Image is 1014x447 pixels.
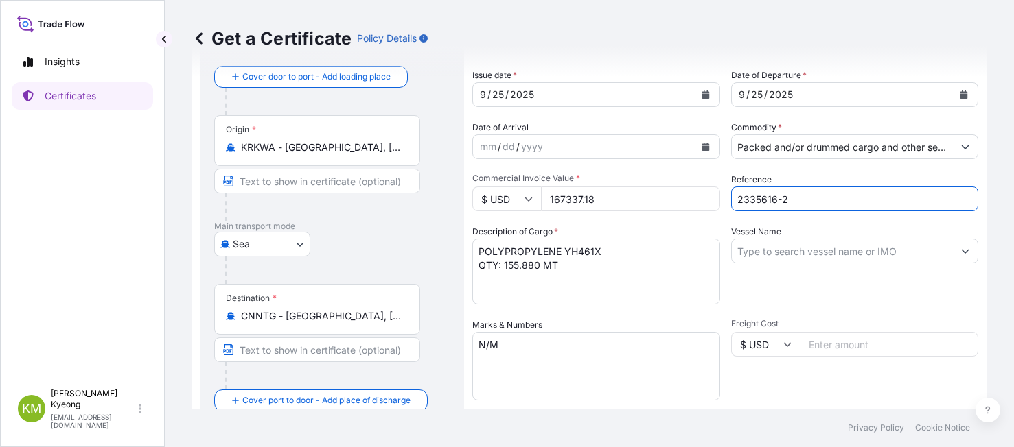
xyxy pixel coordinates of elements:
div: / [487,86,491,103]
a: Insights [12,48,153,75]
p: Certificates [45,89,96,103]
input: Enter amount [541,186,720,211]
button: Calendar [695,136,717,158]
div: day, [491,86,505,103]
button: Select transport [214,232,310,256]
div: day, [501,138,516,155]
label: Description of Cargo [472,225,558,239]
p: Get a Certificate [192,27,352,49]
button: Show suggestions [953,134,978,159]
a: Certificates [12,82,153,110]
div: / [505,86,509,103]
p: [PERSON_NAME] Kyeong [51,388,136,410]
span: Commercial Invoice Value [472,173,720,184]
label: Marks & Numbers [472,318,542,332]
input: Origin [241,141,403,154]
a: Privacy Policy [848,422,904,433]
div: day, [750,86,764,103]
span: KM [22,402,41,415]
a: Cookie Notice [915,422,970,433]
button: Cover port to door - Add place of discharge [214,389,428,411]
div: Destination [226,293,277,304]
p: [EMAIL_ADDRESS][DOMAIN_NAME] [51,413,136,429]
input: Destination [241,309,403,323]
div: / [516,138,520,155]
p: Main transport mode [214,221,450,232]
span: Freight Cost [731,318,979,329]
span: Sea [233,237,250,251]
input: Text to appear on certificate [214,169,420,193]
input: Enter amount [800,332,979,357]
label: Reference [731,173,772,186]
div: / [746,86,750,103]
div: month, [479,86,487,103]
div: year, [768,86,794,103]
div: Origin [226,124,256,135]
div: / [764,86,768,103]
div: year, [509,86,535,103]
div: year, [520,138,544,155]
div: month, [737,86,746,103]
input: Enter booking reference [731,186,979,211]
span: Cover door to port - Add loading place [242,70,391,84]
button: Show suggestions [953,239,978,263]
input: Type to search vessel name or IMO [732,239,954,263]
button: Calendar [953,84,975,106]
button: Calendar [695,84,717,106]
span: Cover port to door - Add place of discharge [242,394,411,407]
div: month, [479,138,498,155]
div: / [498,138,501,155]
input: Text to appear on certificate [214,337,420,362]
input: Type to search commodity [732,134,954,159]
p: Policy Details [357,32,417,45]
p: Insights [45,55,80,69]
span: Date of Arrival [472,121,529,134]
button: Cover door to port - Add loading place [214,66,408,88]
label: Vessel Name [731,225,781,239]
label: Commodity [731,121,782,134]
